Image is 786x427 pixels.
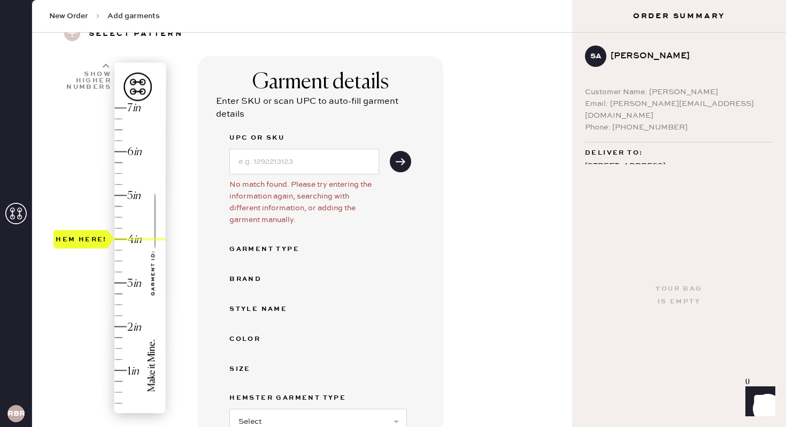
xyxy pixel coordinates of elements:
div: Hem here! [56,233,107,246]
div: in [133,101,141,116]
span: Add garments [107,11,160,21]
div: Show higher numbers [65,71,111,90]
div: Garment details [252,70,389,95]
div: Brand [229,273,315,286]
div: Garment Type [229,243,315,256]
h3: Order Summary [572,11,786,21]
div: No match found. Please try entering the information again, searching with different information, ... [229,179,379,226]
div: Email: [PERSON_NAME][EMAIL_ADDRESS][DOMAIN_NAME] [585,98,773,121]
h3: SA [590,52,602,60]
div: Color [229,333,315,346]
div: [PERSON_NAME] [611,50,765,63]
input: e.g. 1292213123 [229,149,379,174]
div: Phone: [PHONE_NUMBER] [585,121,773,133]
div: Style name [229,303,315,316]
div: [STREET_ADDRESS] Apt. 503 [GEOGRAPHIC_DATA] , VA 22046 [585,159,773,200]
div: 7 [127,101,133,116]
h3: Select pattern [89,25,183,43]
span: New Order [49,11,88,21]
div: Customer Name: [PERSON_NAME] [585,86,773,98]
label: Hemster Garment Type [229,392,407,405]
img: image [114,63,166,413]
label: UPC or SKU [229,132,379,144]
div: Your bag is empty [656,283,702,308]
div: Enter SKU or scan UPC to auto-fill garment details [216,95,425,121]
div: Size [229,363,315,376]
h3: RBRA [7,410,25,417]
span: Deliver to: [585,147,643,159]
iframe: Front Chat [735,379,781,425]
